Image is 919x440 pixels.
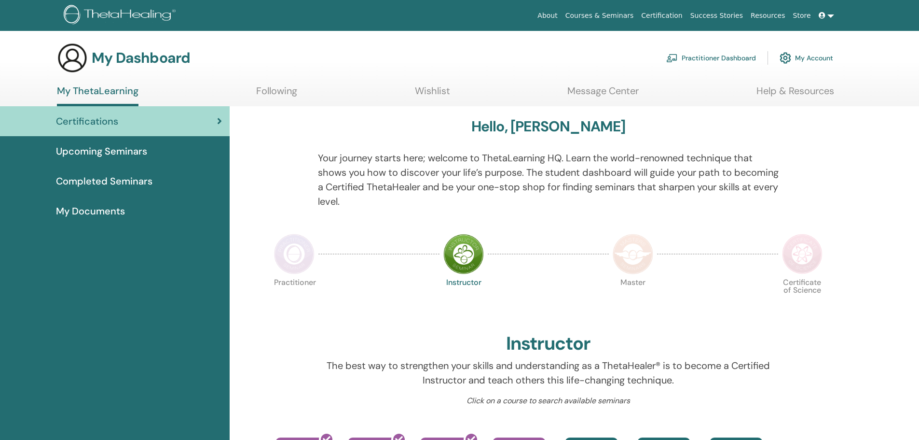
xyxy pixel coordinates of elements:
a: Wishlist [415,85,450,104]
img: generic-user-icon.jpg [57,43,88,73]
a: Store [789,7,815,25]
span: Upcoming Seminars [56,144,147,158]
a: Courses & Seminars [562,7,638,25]
p: Certificate of Science [782,279,823,319]
a: Success Stories [686,7,747,25]
h3: Hello, [PERSON_NAME] [471,118,626,135]
img: cog.svg [780,50,791,66]
a: Resources [747,7,789,25]
a: Practitioner Dashboard [666,47,756,69]
a: About [534,7,561,25]
img: Master [613,234,653,274]
img: logo.png [64,5,179,27]
p: The best way to strengthen your skills and understanding as a ThetaHealer® is to become a Certifi... [318,358,779,387]
span: My Documents [56,204,125,218]
img: Certificate of Science [782,234,823,274]
a: Following [256,85,297,104]
h2: Instructor [506,333,590,355]
p: Master [613,279,653,319]
img: Practitioner [274,234,315,274]
a: My ThetaLearning [57,85,138,106]
span: Completed Seminars [56,174,152,188]
a: Message Center [567,85,639,104]
p: Your journey starts here; welcome to ThetaLearning HQ. Learn the world-renowned technique that sh... [318,151,779,209]
a: My Account [780,47,833,69]
img: chalkboard-teacher.svg [666,54,678,62]
h3: My Dashboard [92,49,190,67]
p: Instructor [443,279,484,319]
span: Certifications [56,114,118,128]
a: Certification [637,7,686,25]
p: Practitioner [274,279,315,319]
p: Click on a course to search available seminars [318,395,779,407]
img: Instructor [443,234,484,274]
a: Help & Resources [756,85,834,104]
